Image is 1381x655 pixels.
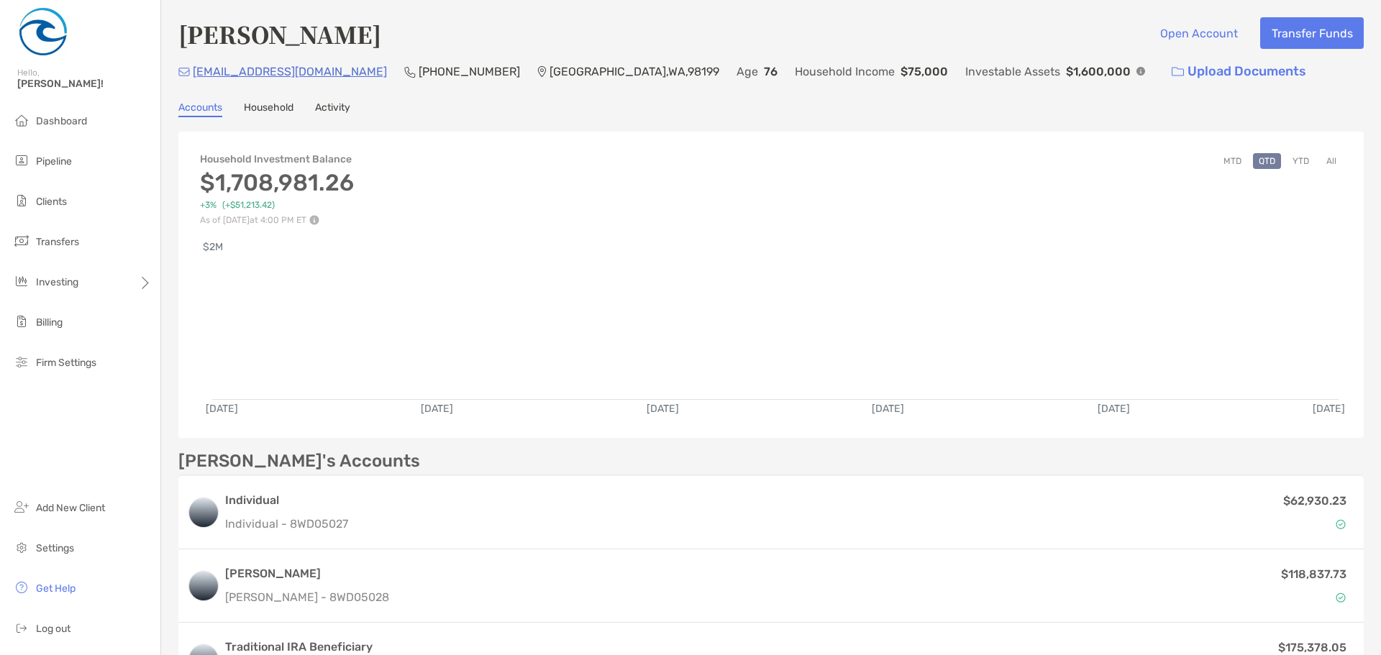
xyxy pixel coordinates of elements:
span: Firm Settings [36,357,96,369]
p: $62,930.23 [1283,492,1346,510]
img: get-help icon [13,579,30,596]
button: All [1321,153,1342,169]
img: Zoe Logo [17,6,69,58]
span: Get Help [36,582,76,595]
span: Add New Client [36,502,105,514]
p: [PERSON_NAME] - 8WD05028 [225,588,389,606]
h4: [PERSON_NAME] [178,17,381,50]
img: button icon [1172,67,1184,77]
h3: $1,708,981.26 [200,169,354,196]
span: Clients [36,196,67,208]
p: 76 [764,63,778,81]
a: Upload Documents [1162,56,1316,87]
span: Transfers [36,236,79,248]
span: ( +$51,213.42 ) [222,200,275,211]
span: [PERSON_NAME]! [17,78,152,90]
button: QTD [1253,153,1281,169]
img: add_new_client icon [13,498,30,516]
p: [EMAIL_ADDRESS][DOMAIN_NAME] [193,63,387,81]
span: Pipeline [36,155,72,168]
img: Account Status icon [1336,519,1346,529]
p: [GEOGRAPHIC_DATA] , WA , 98199 [550,63,719,81]
img: Info Icon [1136,67,1145,75]
p: As of [DATE] at 4:00 PM ET [200,215,354,225]
img: settings icon [13,539,30,556]
img: transfers icon [13,232,30,249]
button: Open Account [1149,17,1249,49]
img: clients icon [13,192,30,209]
h3: Individual [225,492,348,509]
p: $75,000 [901,63,948,81]
button: Transfer Funds [1260,17,1364,49]
img: logout icon [13,619,30,636]
h3: [PERSON_NAME] [225,565,389,582]
img: logo account [189,572,218,600]
p: Investable Assets [965,63,1060,81]
a: Household [244,101,293,117]
span: Billing [36,316,63,329]
span: +3% [200,200,217,211]
span: Log out [36,623,70,635]
h4: Household Investment Balance [200,153,354,165]
text: [DATE] [872,403,904,415]
img: billing icon [13,313,30,330]
text: [DATE] [1098,403,1130,415]
img: Email Icon [178,68,190,76]
img: firm-settings icon [13,353,30,370]
img: pipeline icon [13,152,30,169]
a: Activity [315,101,350,117]
img: Account Status icon [1336,592,1346,603]
img: Performance Info [309,215,319,225]
img: Phone Icon [404,66,416,78]
button: YTD [1287,153,1315,169]
p: Individual - 8WD05027 [225,515,348,533]
p: [PERSON_NAME]'s Accounts [178,452,420,470]
p: [PHONE_NUMBER] [419,63,520,81]
p: Household Income [795,63,895,81]
text: [DATE] [1313,403,1345,415]
span: Settings [36,542,74,554]
img: Location Icon [537,66,547,78]
p: $118,837.73 [1281,565,1346,583]
text: [DATE] [421,403,453,415]
text: $2M [203,241,223,253]
img: logo account [189,498,218,527]
button: MTD [1218,153,1247,169]
span: Investing [36,276,78,288]
img: dashboard icon [13,111,30,129]
p: Age [737,63,758,81]
a: Accounts [178,101,222,117]
p: $1,600,000 [1066,63,1131,81]
text: [DATE] [647,403,679,415]
img: investing icon [13,272,30,290]
span: Dashboard [36,115,87,127]
text: [DATE] [206,403,238,415]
